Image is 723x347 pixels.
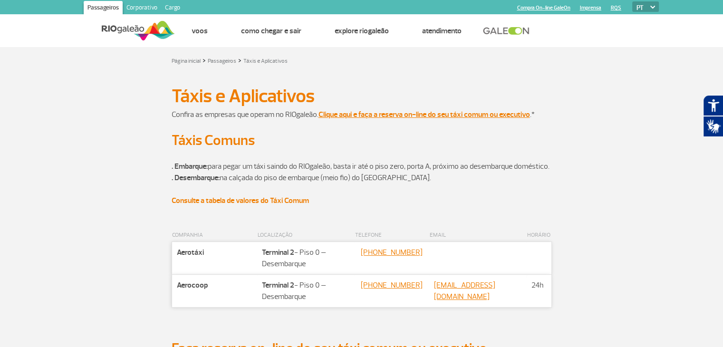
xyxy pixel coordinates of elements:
a: Clique aqui e faça a reserva on-line do seu táxi comum ou executivo [318,110,530,119]
a: [PHONE_NUMBER] [361,280,423,290]
a: Como chegar e sair [241,26,301,36]
a: Corporativo [123,1,161,16]
h1: Táxis e Aplicativos [172,88,552,104]
a: Página inicial [172,58,201,65]
strong: . Desembarque: [172,173,220,183]
a: > [202,55,206,66]
p: Confira as empresas que operam no RIOgaleão. . [172,109,552,120]
a: > [238,55,241,66]
a: [EMAIL_ADDRESS][DOMAIN_NAME] [434,280,495,301]
h2: Táxis Comuns [172,132,552,149]
button: Abrir recursos assistivos. [703,95,723,116]
a: Passageiros [84,1,123,16]
a: Atendimento [422,26,462,36]
a: Explore RIOgaleão [335,26,389,36]
strong: Terminal 2 [262,280,294,290]
th: TELEFONE [355,229,429,242]
strong: Terminal 2 [262,248,294,257]
th: LOCALIZAÇÃO [257,229,355,242]
strong: Aerotáxi [177,248,204,257]
strong: . Embarque: [172,162,208,171]
a: Compra On-line GaleOn [517,5,570,11]
td: - Piso 0 – Desembarque [257,275,355,308]
strong: Aerocoop [177,280,208,290]
a: Cargo [161,1,184,16]
td: - Piso 0 – Desembarque [257,242,355,275]
a: Táxis e Aplicativos [243,58,288,65]
a: Imprensa [580,5,601,11]
a: Voos [192,26,208,36]
div: Plugin de acessibilidade da Hand Talk. [703,95,723,137]
a: [PHONE_NUMBER] [361,248,423,257]
td: 24h [527,275,551,308]
button: Abrir tradutor de língua de sinais. [703,116,723,137]
th: HORÁRIO [527,229,551,242]
th: EMAIL [429,229,527,242]
a: RQS [611,5,621,11]
p: para pegar um táxi saindo do RIOgaleão, basta ir até o piso zero, porta A, próximo ao desembarque... [172,149,552,195]
a: Passageiros [208,58,236,65]
a: Consulte a tabela de valores do Táxi Comum [172,196,309,205]
th: COMPANHIA [172,229,257,242]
